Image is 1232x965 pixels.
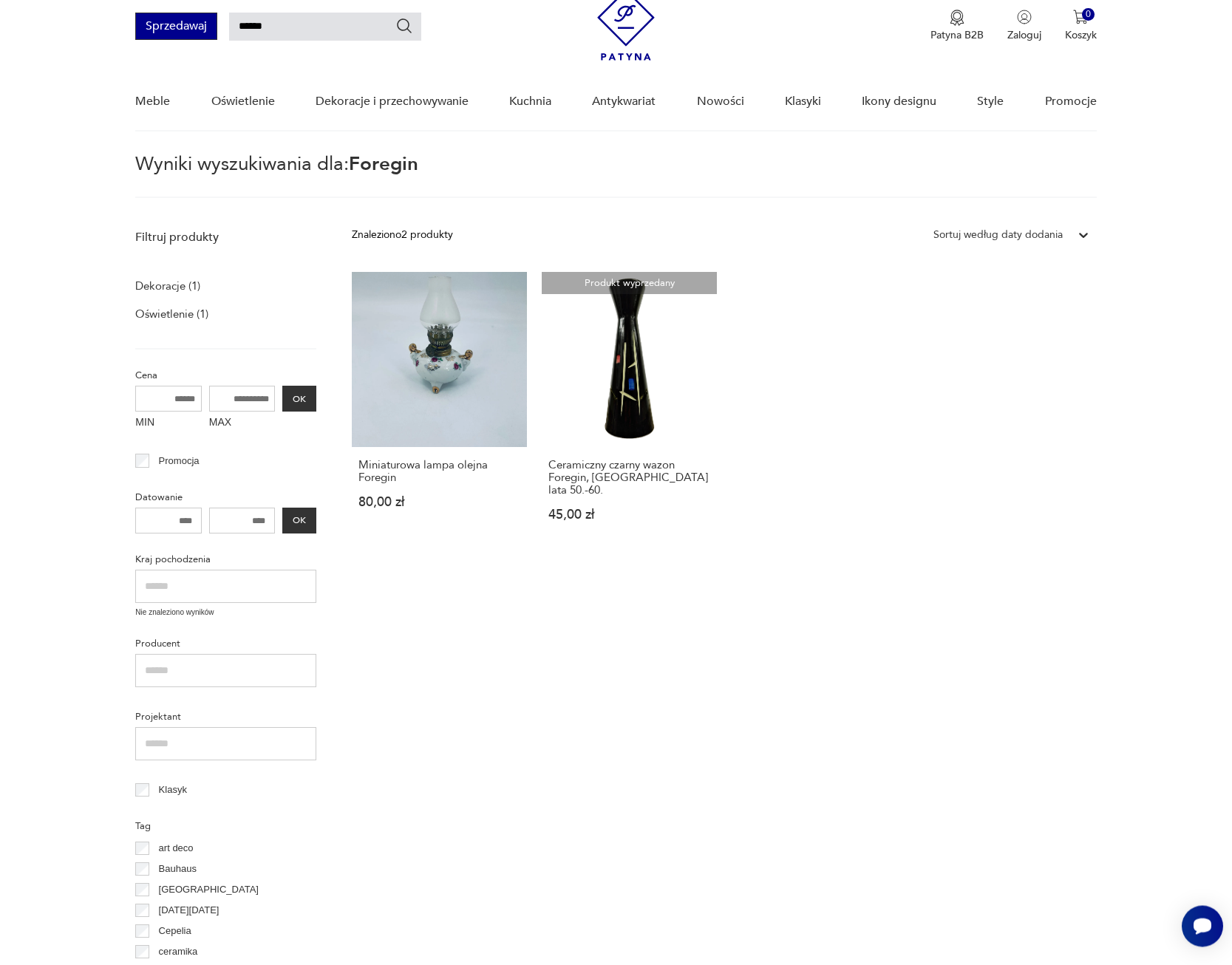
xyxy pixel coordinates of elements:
a: Dekoracje i przechowywanie [316,74,469,131]
p: Nie znaleziono wyników [135,607,316,619]
p: Klasyk [159,782,187,799]
h3: Miniaturowa lampa olejna Foregin [358,460,520,485]
a: Oświetlenie (1) [135,304,208,325]
p: Zaloguj [1007,29,1041,43]
a: Meble [135,74,170,131]
img: Ikonka użytkownika [1017,10,1032,25]
p: Datowanie [135,490,316,506]
a: Kuchnia [509,74,551,131]
p: art deco [159,841,194,857]
button: Zaloguj [1007,10,1041,43]
a: Ikony designu [862,74,936,131]
a: Produkt wyprzedanyCeramiczny czarny wazon Foregin, Niemcy lata 50.-60.Ceramiczny czarny wazon For... [542,273,717,550]
p: Filtruj produkty [135,230,316,246]
p: Kraj pochodzenia [135,552,316,568]
p: [GEOGRAPHIC_DATA] [159,882,259,898]
p: Wyniki wyszukiwania dla: [135,156,1096,199]
p: [DATE][DATE] [159,903,219,919]
a: Oświetlenie [211,74,275,131]
a: Sprzedawaj [135,23,217,33]
a: Miniaturowa lampa olejna ForeginMiniaturowa lampa olejna Foregin80,00 zł [352,273,527,550]
p: 45,00 zł [548,509,710,522]
button: Patyna B2B [930,10,984,43]
a: Style [977,74,1004,131]
a: Dekoracje (1) [135,276,200,297]
p: Projektant [135,709,316,726]
div: Znaleziono 2 produkty [352,228,453,244]
button: 0Koszyk [1065,10,1097,43]
p: Koszyk [1065,29,1097,43]
p: Promocja [159,454,200,470]
img: Ikona medalu [950,10,964,27]
p: Cepelia [159,924,191,940]
a: Nowości [697,74,744,131]
label: MAX [209,412,276,436]
a: Ikona medaluPatyna B2B [930,10,984,43]
p: Patyna B2B [930,29,984,43]
p: Bauhaus [159,862,197,878]
a: Promocje [1045,74,1097,131]
p: 80,00 zł [358,497,520,509]
span: Foregin [349,151,418,178]
button: Szukaj [395,18,413,35]
div: 0 [1082,9,1095,21]
button: OK [282,386,316,412]
p: Tag [135,819,316,835]
div: Sortuj według daty dodania [933,228,1063,244]
a: Antykwariat [592,74,656,131]
p: ceramika [159,944,198,961]
img: Ikona koszyka [1073,10,1088,25]
h3: Ceramiczny czarny wazon Foregin, [GEOGRAPHIC_DATA] lata 50.-60. [548,460,710,497]
iframe: Smartsupp widget button [1182,906,1223,947]
label: MIN [135,412,202,436]
a: Klasyki [785,74,821,131]
button: Sprzedawaj [135,13,217,41]
p: Cena [135,368,316,384]
button: OK [282,508,316,534]
p: Producent [135,636,316,652]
